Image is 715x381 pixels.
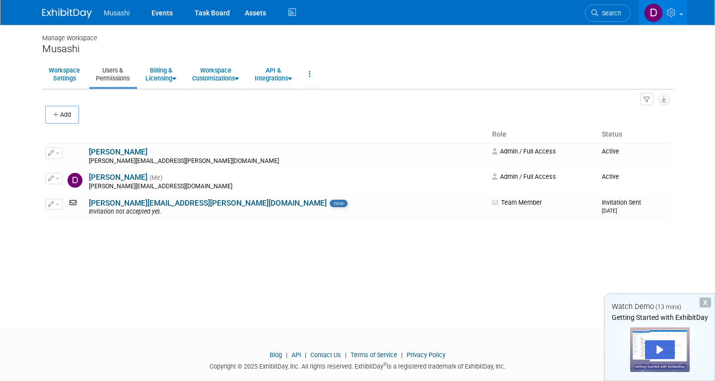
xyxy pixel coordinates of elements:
[602,208,617,214] small: [DATE]
[602,148,619,155] span: Active
[89,173,147,182] a: [PERSON_NAME]
[149,174,162,181] span: (Me)
[248,62,298,86] a: API &Integrations
[42,8,92,18] img: ExhibitDay
[492,148,556,155] span: Admin / Full Access
[42,62,86,86] a: WorkspaceSettings
[330,200,348,208] span: new
[644,3,663,22] img: Daniel Agar
[488,126,598,143] th: Role
[45,106,79,124] button: Add
[89,183,486,191] div: [PERSON_NAME][EMAIL_ADDRESS][DOMAIN_NAME]
[104,9,130,17] span: Musashi
[598,9,621,17] span: Search
[598,126,670,143] th: Status
[302,351,309,359] span: |
[42,43,673,55] div: Musashi
[492,199,542,206] span: Team Member
[89,199,327,208] a: [PERSON_NAME][EMAIL_ADDRESS][PERSON_NAME][DOMAIN_NAME]
[68,148,82,162] img: Chris Morley
[383,362,387,367] sup: ®
[655,304,681,310] span: (13 mins)
[399,351,405,359] span: |
[602,199,641,214] span: Invitation Sent
[645,340,675,359] div: Play
[186,62,245,86] a: WorkspaceCustomizations
[291,351,301,359] a: API
[492,173,556,180] span: Admin / Full Access
[605,302,715,312] div: Watch Demo
[351,351,397,359] a: Terms of Service
[585,4,631,22] a: Search
[89,148,147,156] a: [PERSON_NAME]
[310,351,341,359] a: Contact Us
[602,173,619,180] span: Active
[89,157,486,165] div: [PERSON_NAME][EMAIL_ADDRESS][PERSON_NAME][DOMAIN_NAME]
[407,351,445,359] a: Privacy Policy
[89,208,486,216] div: Invitation not accepted yet.
[605,312,715,322] div: Getting Started with ExhibitDay
[700,298,711,307] div: Dismiss
[284,351,290,359] span: |
[343,351,349,359] span: |
[89,62,136,86] a: Users &Permissions
[139,62,183,86] a: Billing &Licensing
[68,173,82,188] img: Daniel Agar
[42,25,673,43] div: Manage Workspace
[270,351,282,359] a: Blog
